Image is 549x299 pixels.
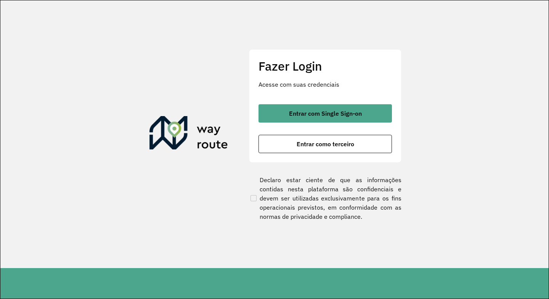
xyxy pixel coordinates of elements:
[297,141,354,147] span: Entrar como terceiro
[249,175,401,221] label: Declaro estar ciente de que as informações contidas nesta plataforma são confidenciais e devem se...
[258,80,392,89] p: Acesse com suas credenciais
[289,110,362,116] span: Entrar com Single Sign-on
[258,135,392,153] button: button
[258,104,392,123] button: button
[258,59,392,73] h2: Fazer Login
[149,116,228,153] img: Roteirizador AmbevTech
